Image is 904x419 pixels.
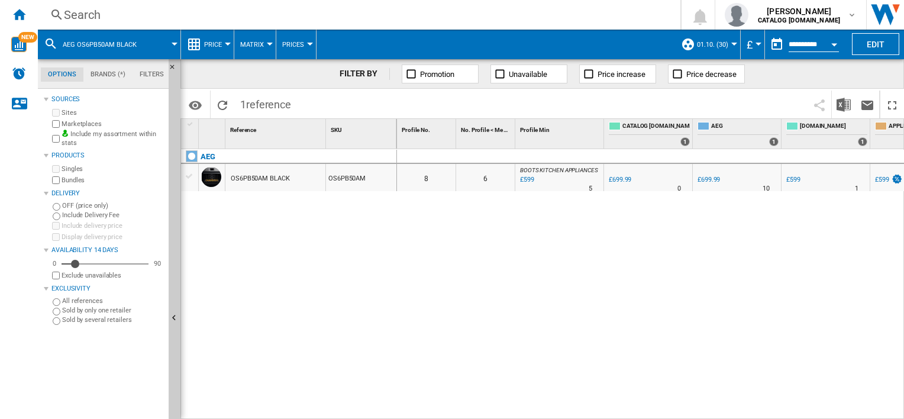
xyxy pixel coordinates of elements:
button: md-calendar [765,33,789,56]
div: CATALOG [DOMAIN_NAME] 1 offers sold by CATALOG ELECTROLUX.UK [606,119,692,149]
md-tab-item: Brands (*) [83,67,133,82]
div: 1 offers sold by CATALOG ELECTROLUX.UK [680,137,690,146]
label: Include delivery price [62,221,164,230]
span: No. Profile < Me [461,127,502,133]
div: OS6PB50AM BLACK [231,165,290,192]
input: Include Delivery Fee [53,212,60,220]
input: OFF (price only) [53,203,60,211]
span: NEW [18,32,37,43]
input: Sold by several retailers [53,317,60,325]
div: Reference Sort None [228,119,325,137]
input: All references [53,298,60,306]
div: Price [187,30,228,59]
div: 90 [151,259,164,268]
div: Availability 14 Days [51,246,164,255]
div: £699.99 [696,174,720,186]
button: Reload [211,91,234,118]
label: Singles [62,165,164,173]
div: Profile No. Sort None [399,119,456,137]
div: Exclusivity [51,284,164,294]
div: 6 [456,164,515,191]
div: 1 offers sold by AO.COM [858,137,867,146]
input: Singles [52,165,60,173]
div: 1 offers sold by AEG [769,137,779,146]
span: £ [747,38,753,51]
label: OFF (price only) [62,201,164,210]
input: Display delivery price [52,233,60,241]
button: Download in Excel [832,91,855,118]
div: Search [64,7,650,23]
img: alerts-logo.svg [12,66,26,80]
div: Sort None [459,119,515,137]
img: promotionV3.png [891,174,903,184]
button: Price decrease [668,65,745,83]
span: AEG [711,122,779,132]
img: excel-24x24.png [837,98,851,112]
span: Promotion [420,70,454,79]
span: 01.10. (30) [697,41,728,49]
span: 1 [234,91,297,115]
button: Share this bookmark with others [808,91,831,118]
div: Sort None [228,119,325,137]
div: Products [51,151,164,160]
span: Prices [282,41,304,49]
label: Bundles [62,176,164,185]
label: Exclude unavailables [62,271,164,280]
div: Profile Min Sort None [518,119,603,137]
img: mysite-bg-18x18.png [62,130,69,137]
button: Edit [852,33,899,55]
div: Last updated : Wednesday, 15 October 2025 09:02 [518,174,534,186]
button: Hide [169,59,183,80]
button: Price increase [579,65,656,83]
md-menu: Currency [741,30,765,59]
div: [DOMAIN_NAME] 1 offers sold by AO.COM [784,119,870,149]
div: £699.99 [607,174,631,186]
div: Delivery Time : 10 days [763,183,770,195]
input: Marketplaces [52,120,60,128]
span: Price [204,41,222,49]
b: CATALOG [DOMAIN_NAME] [758,17,840,24]
button: Maximize [880,91,904,118]
button: Price [204,30,228,59]
md-tab-item: Filters [133,67,171,82]
button: £ [747,30,758,59]
label: Marketplaces [62,120,164,128]
button: Open calendar [824,32,845,53]
div: Sort None [201,119,225,137]
input: Display delivery price [52,272,60,279]
img: profile.jpg [725,3,748,27]
div: Delivery Time : 0 day [677,183,681,195]
span: Reference [230,127,256,133]
div: £599 [786,176,800,183]
span: Price decrease [686,70,737,79]
div: 0 [50,259,59,268]
div: OS6PB50AM [326,164,396,191]
div: Prices [282,30,310,59]
img: wise-card.svg [11,37,27,52]
input: Sold by only one retailer [53,308,60,315]
md-slider: Availability [62,258,148,270]
label: Display delivery price [62,233,164,241]
label: Sold by several retailers [62,315,164,324]
div: 8 [397,164,456,191]
div: £599 [784,174,800,186]
div: 01.10. (30) [681,30,734,59]
span: SKU [331,127,342,133]
div: FILTER BY [340,68,390,80]
button: Send this report by email [855,91,879,118]
div: Delivery Time : 1 day [855,183,858,195]
div: £699.99 [609,176,631,183]
span: AEG OS6PB50AM BLACK [63,41,137,49]
button: Promotion [402,65,479,83]
button: Options [183,94,207,115]
div: £599 [873,174,903,186]
div: AEG OS6PB50AM BLACK [44,30,175,59]
span: Profile Min [520,127,550,133]
button: Matrix [240,30,270,59]
span: BOOTS KITCHEN APPLIANCES [520,167,598,173]
input: Sites [52,109,60,117]
input: Include delivery price [52,222,60,230]
label: All references [62,296,164,305]
div: Sort None [518,119,603,137]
